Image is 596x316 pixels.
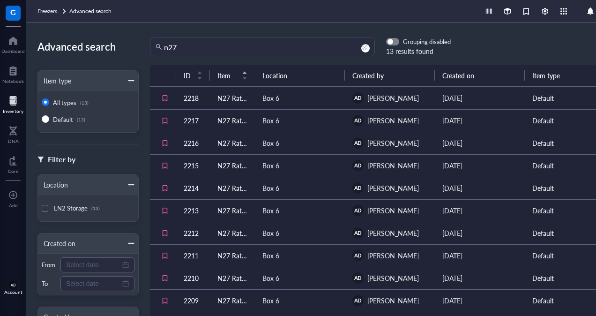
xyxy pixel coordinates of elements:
div: Advanced search [37,38,139,55]
div: Box 6 [262,93,279,103]
th: ID [176,65,210,87]
td: N27 Rat Dopaminergic Cell - P1 - Waleed Minzal [210,244,255,267]
span: AD [354,117,362,125]
a: Freezers [37,7,67,16]
div: [DATE] [442,295,517,306]
span: [PERSON_NAME] [367,251,419,260]
span: [PERSON_NAME] [367,93,419,103]
div: Box 6 [262,250,279,261]
td: 2212 [176,222,210,244]
div: Location [38,180,68,190]
div: Filter by [48,153,75,166]
span: All types [53,98,76,107]
span: [PERSON_NAME] [367,228,419,238]
span: G [10,6,16,18]
th: Created on [435,65,525,87]
span: Default [53,115,73,124]
span: [PERSON_NAME] [367,273,419,283]
div: DNA [8,138,19,144]
span: LN2 Storage [54,203,88,212]
div: Box 6 [262,295,279,306]
div: [DATE] [442,205,517,216]
div: (13) [80,100,89,105]
input: Select date [66,278,120,289]
span: Freezers [37,7,57,15]
div: [DATE] [442,183,517,193]
td: N27 Rat Dopaminergic Cell - P1 - Waleed Minzal [210,289,255,312]
a: Advanced search [69,7,113,16]
div: [DATE] [442,160,517,171]
span: AD [354,162,362,170]
div: 13 results found [386,46,451,56]
span: AD [354,184,362,192]
span: ID [184,70,191,81]
div: Grouping disabled [403,38,451,46]
span: AD [354,252,362,260]
input: Select date [66,260,120,270]
td: N27 Rat Dopaminergic Cell - P1 - Waleed Minzal [210,222,255,244]
div: (13) [77,117,85,122]
span: AD [354,94,362,102]
span: [PERSON_NAME] [367,206,419,215]
span: AD [354,207,362,215]
span: AD [354,297,362,305]
div: Box 6 [262,228,279,238]
a: Core [8,153,18,174]
td: N27 Rat Dopaminergic Cell - P1 - Waleed Minzal [210,87,255,109]
div: Add [9,203,18,208]
span: AD [354,139,362,147]
td: N27 Rat Dopaminergic Cell - P1 - Waleed Minzal [210,177,255,199]
th: Item [210,65,255,87]
div: Box 6 [262,138,279,148]
div: [DATE] [442,250,517,261]
td: N27 Rat Dopaminergic Cell - P1 - Waleed Minzal [210,199,255,222]
div: (13) [91,205,100,211]
th: Created by [345,65,435,87]
td: 2218 [176,87,210,109]
th: Location [255,65,345,87]
div: Created on [38,238,75,248]
span: [PERSON_NAME] [367,296,419,305]
td: 2211 [176,244,210,267]
a: DNA [8,123,19,144]
div: Item type [38,75,71,86]
span: AD [11,283,16,287]
td: N27 Rat Dopaminergic Cell - P1 - Waleed Minzal [210,267,255,289]
div: [DATE] [442,273,517,283]
span: [PERSON_NAME] [367,116,419,125]
div: [DATE] [442,93,517,103]
td: N27 Rat Dopaminergic Cell - P1 - Waleed Minzal [210,154,255,177]
div: Box 6 [262,160,279,171]
div: [DATE] [442,228,517,238]
td: 2209 [176,289,210,312]
div: To [42,279,57,288]
a: Inventory [3,93,23,114]
span: [PERSON_NAME] [367,183,419,193]
td: 2217 [176,109,210,132]
td: N27 Rat Dopaminergic Cell - P1 - Waleed Minzal [210,132,255,154]
div: Box 6 [262,183,279,193]
div: Notebook [2,78,24,84]
a: Notebook [2,63,24,84]
div: From [42,261,57,269]
div: Core [8,168,18,174]
div: [DATE] [442,138,517,148]
div: Box 6 [262,273,279,283]
span: [PERSON_NAME] [367,138,419,148]
span: AD [354,229,362,237]
div: Dashboard [1,48,25,54]
div: Box 6 [262,115,279,126]
span: Item [217,70,236,81]
a: Dashboard [1,33,25,54]
td: 2214 [176,177,210,199]
div: Box 6 [262,205,279,216]
span: [PERSON_NAME] [367,161,419,170]
td: 2213 [176,199,210,222]
td: 2210 [176,267,210,289]
td: 2216 [176,132,210,154]
span: AD [354,274,362,282]
div: Inventory [3,108,23,114]
div: Account [4,289,22,295]
td: N27 Rat Dopaminergic Cell - P1 - Waleed Minzal [210,109,255,132]
td: 2215 [176,154,210,177]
